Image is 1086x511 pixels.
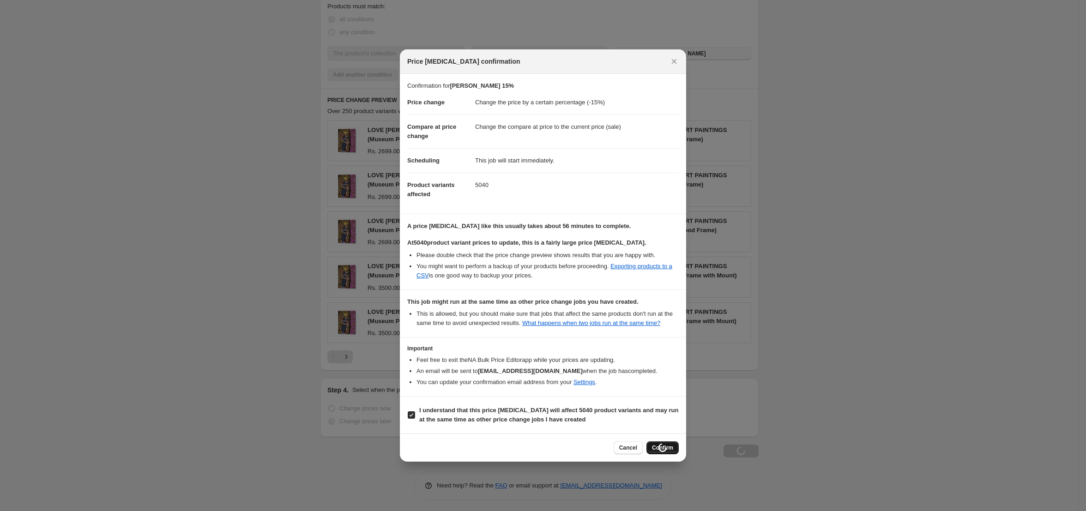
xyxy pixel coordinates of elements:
[419,407,679,423] b: I understand that this price [MEDICAL_DATA] will affect 5040 product variants and may run at the ...
[407,81,679,90] p: Confirmation for
[614,441,643,454] button: Cancel
[416,367,679,376] li: An email will be sent to when the job has completed .
[416,309,679,328] li: This is allowed, but you should make sure that jobs that affect the same products don ' t run at ...
[475,173,679,197] dd: 5040
[407,123,456,139] span: Compare at price change
[475,114,679,139] dd: Change the compare at price to the current price (sale)
[416,263,672,279] a: Exporting products to a CSV
[619,444,637,451] span: Cancel
[407,181,455,198] span: Product variants affected
[450,82,514,89] b: [PERSON_NAME] 15%
[573,379,595,385] a: Settings
[407,239,646,246] b: At 5040 product variant prices to update, this is a fairly large price [MEDICAL_DATA].
[407,222,631,229] b: A price [MEDICAL_DATA] like this usually takes about 56 minutes to complete.
[416,262,679,280] li: You might want to perform a backup of your products before proceeding. is one good way to backup ...
[475,90,679,114] dd: Change the price by a certain percentage (-15%)
[416,378,679,387] li: You can update your confirmation email address from your .
[407,57,520,66] span: Price [MEDICAL_DATA] confirmation
[478,367,583,374] b: [EMAIL_ADDRESS][DOMAIN_NAME]
[407,345,679,352] h3: Important
[407,298,639,305] b: This job might run at the same time as other price change jobs you have created.
[416,251,679,260] li: Please double check that the price change preview shows results that you are happy with.
[475,148,679,173] dd: This job will start immediately.
[668,55,681,68] button: Close
[416,355,679,365] li: Feel free to exit the NA Bulk Price Editor app while your prices are updating.
[407,99,445,106] span: Price change
[522,319,660,326] a: What happens when two jobs run at the same time?
[407,157,440,164] span: Scheduling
